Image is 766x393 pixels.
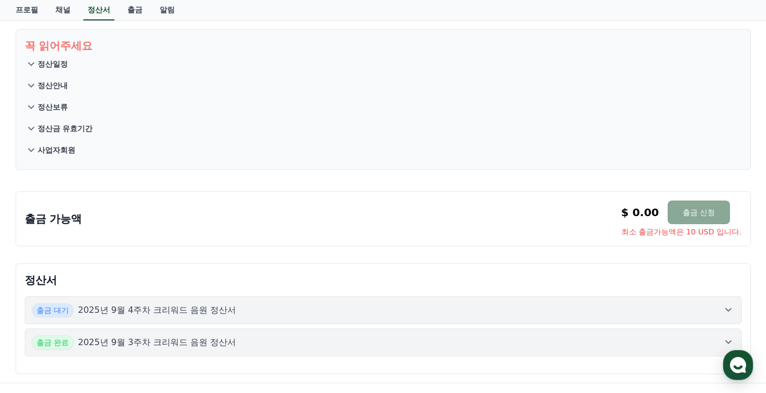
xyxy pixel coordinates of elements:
[34,320,40,328] span: 홈
[25,139,742,161] button: 사업자회원
[38,145,75,155] p: 사업자회원
[25,328,742,356] button: 출금 완료 2025년 9월 3주차 크리워드 음원 정산서
[25,38,742,53] p: 꼭 읽어주세요
[166,320,179,328] span: 설정
[668,201,730,224] button: 출금 신청
[78,304,237,317] p: 2025년 9월 4주차 크리워드 음원 정산서
[71,304,139,331] a: 대화
[98,320,111,329] span: 대화
[25,273,742,288] p: 정산서
[32,303,74,317] span: 출금 대기
[25,296,742,324] button: 출금 대기 2025년 9월 4주차 크리워드 음원 정산서
[3,304,71,331] a: 홈
[621,205,659,220] p: $ 0.00
[25,53,742,75] button: 정산일정
[38,80,68,91] p: 정산안내
[621,226,742,237] span: 최소 출금가능액은 10 USD 입니다.
[25,75,742,96] button: 정산안내
[139,304,206,331] a: 설정
[38,102,68,112] p: 정산보류
[25,118,742,139] button: 정산금 유효기간
[25,211,82,226] p: 출금 가능액
[38,59,68,69] p: 정산일정
[78,336,237,349] p: 2025년 9월 3주차 크리워드 음원 정산서
[25,96,742,118] button: 정산보류
[38,123,93,134] p: 정산금 유효기간
[32,335,74,349] span: 출금 완료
